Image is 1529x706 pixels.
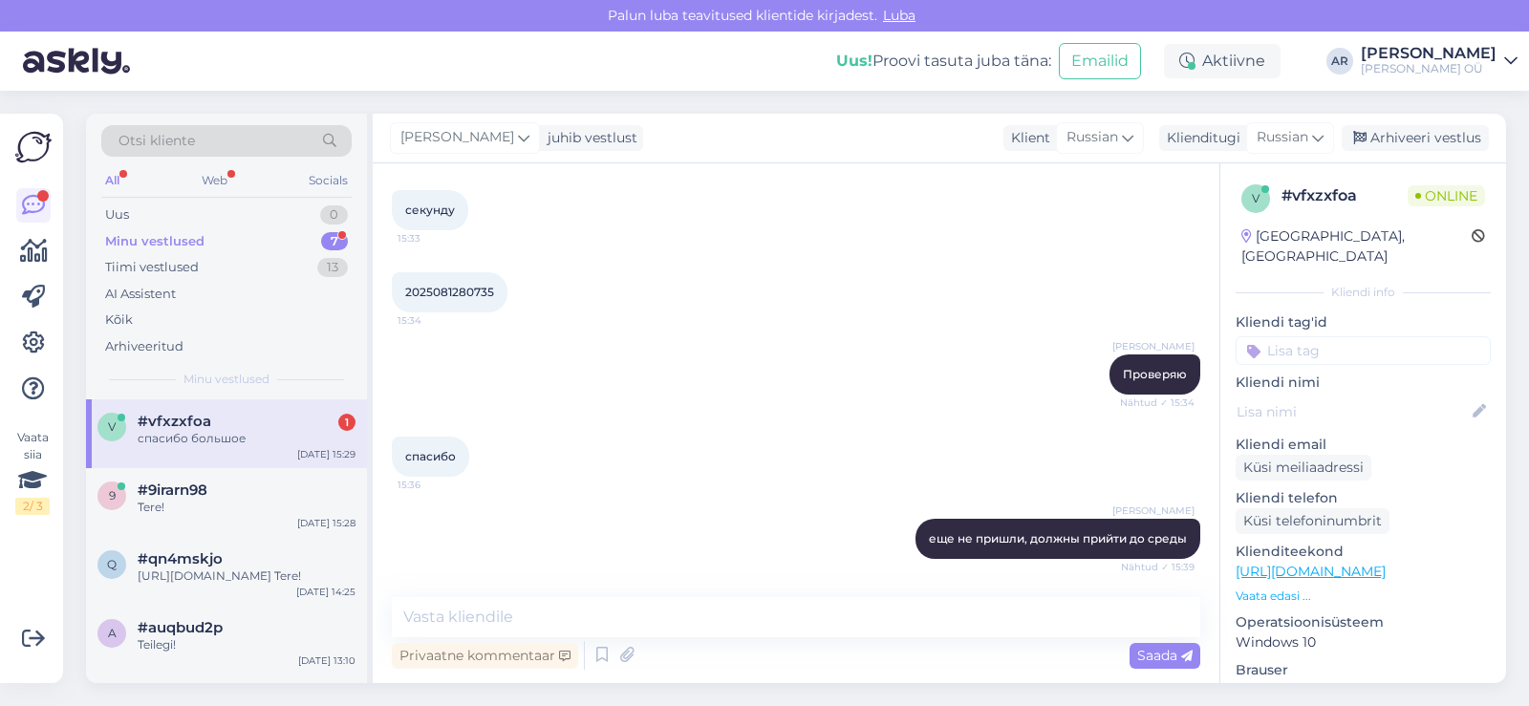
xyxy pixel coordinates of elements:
div: [DATE] 15:29 [297,447,355,461]
img: Askly Logo [15,129,52,165]
div: Klient [1003,128,1050,148]
div: 7 [321,232,348,251]
p: Brauser [1236,660,1491,680]
div: # vfxzxfoa [1281,184,1408,207]
div: Kõik [105,310,133,330]
span: Minu vestlused [183,371,269,388]
span: секунду [405,203,455,217]
div: [PERSON_NAME] OÜ [1361,61,1497,76]
div: Klienditugi [1159,128,1240,148]
div: Socials [305,168,352,193]
div: AR [1326,48,1353,75]
div: Privaatne kommentaar [392,643,578,669]
span: 2025081280735 [405,285,494,299]
b: Uus! [836,52,872,70]
p: Kliendi telefon [1236,488,1491,508]
div: [DATE] 15:28 [297,516,355,530]
div: Vaata siia [15,429,50,515]
p: Kliendi email [1236,435,1491,455]
span: [PERSON_NAME] [1112,503,1195,518]
span: Russian [1257,127,1308,148]
div: [GEOGRAPHIC_DATA], [GEOGRAPHIC_DATA] [1241,226,1472,267]
div: Proovi tasuta juba täna: [836,50,1051,73]
span: [PERSON_NAME] [400,127,514,148]
span: 15:34 [398,313,469,328]
div: [URL][DOMAIN_NAME] Tere! [138,567,355,585]
span: 15:36 [398,478,469,492]
div: Uus [105,205,129,225]
input: Lisa tag [1236,336,1491,365]
div: Tere! [138,499,355,516]
div: Küsi meiliaadressi [1236,455,1371,481]
div: AI Assistent [105,285,176,304]
span: Russian [1066,127,1118,148]
div: Kliendi info [1236,284,1491,301]
span: [PERSON_NAME] [1112,339,1195,353]
span: q [107,557,117,571]
div: Küsi telefoninumbrit [1236,508,1389,534]
p: Kliendi nimi [1236,373,1491,393]
span: Luba [877,7,921,24]
span: Nähtud ✓ 15:34 [1120,396,1195,410]
span: #qn4mskjo [138,550,223,567]
div: [DATE] 14:25 [296,585,355,599]
span: Otsi kliente [118,131,195,151]
div: Aktiivne [1164,44,1281,78]
div: спасибо большое [138,430,355,447]
div: All [101,168,123,193]
div: Minu vestlused [105,232,205,251]
p: Vaata edasi ... [1236,588,1491,605]
span: v [108,419,116,434]
div: Teilegi! [138,636,355,653]
span: a [108,626,117,640]
div: 1 [338,414,355,431]
div: Arhiveeritud [105,337,183,356]
a: [PERSON_NAME][PERSON_NAME] OÜ [1361,46,1518,76]
p: Windows 10 [1236,632,1491,653]
p: Kliendi tag'id [1236,312,1491,332]
button: Emailid [1059,43,1141,79]
div: juhib vestlust [540,128,637,148]
a: [URL][DOMAIN_NAME] [1236,563,1386,580]
div: [DATE] 13:10 [298,653,355,668]
div: [PERSON_NAME] [1361,46,1497,61]
span: Nähtud ✓ 15:39 [1121,560,1195,574]
span: #auqbud2p [138,619,223,636]
div: Web [198,168,231,193]
div: Arhiveeri vestlus [1342,125,1489,151]
div: 13 [317,258,348,277]
span: 15:33 [398,231,469,246]
span: Online [1408,185,1485,206]
span: 9 [109,488,116,503]
span: Saada [1137,647,1193,664]
p: Chrome [TECHNICAL_ID] [1236,680,1491,700]
input: Lisa nimi [1237,401,1469,422]
div: Tiimi vestlused [105,258,199,277]
span: #vfxzxfoa [138,413,211,430]
span: Проверяю [1123,367,1187,381]
span: v [1252,191,1260,205]
div: 2 / 3 [15,498,50,515]
span: спасибо [405,449,456,463]
span: #9irarn98 [138,481,207,499]
p: Operatsioonisüsteem [1236,612,1491,632]
div: 0 [320,205,348,225]
p: Klienditeekond [1236,542,1491,562]
span: еще не пришли, должны прийти до среды [929,531,1187,546]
